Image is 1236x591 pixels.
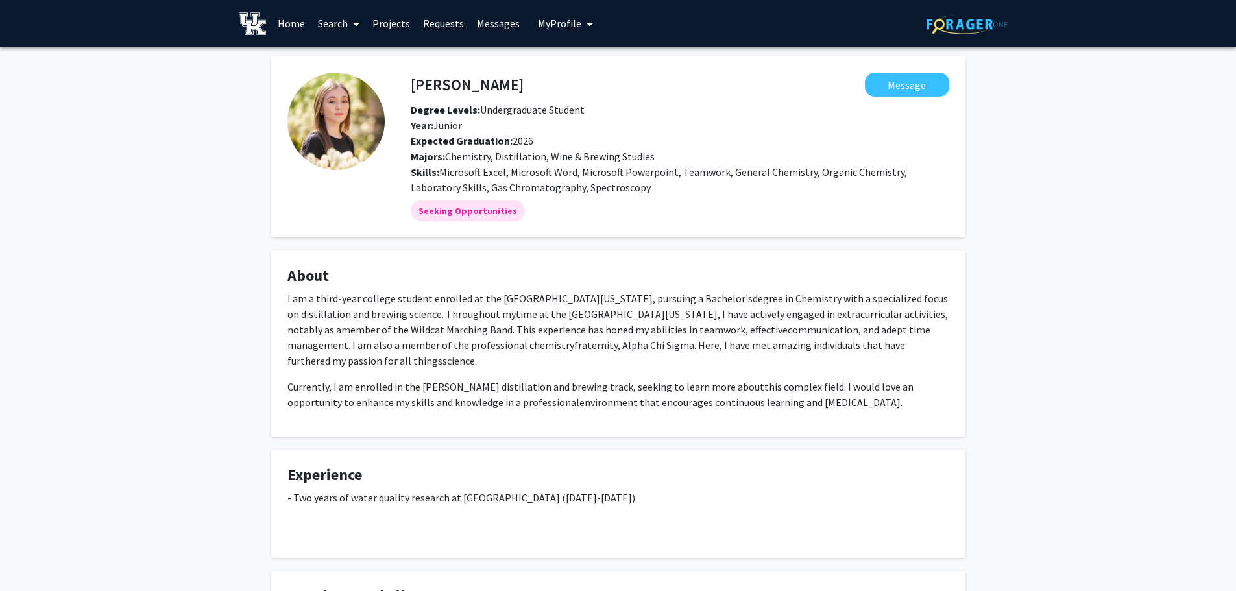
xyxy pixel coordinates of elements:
[927,14,1008,34] img: ForagerOne Logo
[287,267,949,285] h4: About
[579,396,903,409] span: environment that encourages continuous learning and [MEDICAL_DATA].
[287,323,930,352] span: communication, and adept time management. I am also a member of the professional chemistry
[445,150,655,163] span: Chemistry , Distillation, Wine & Brewing Studies
[411,103,480,116] b: Degree Levels:
[287,466,949,485] h4: Experience
[287,291,949,368] p: I am a third-year college student enrolled at the [GEOGRAPHIC_DATA][US_STATE], pursuing a Bachelor's
[411,119,462,132] span: Junior
[411,119,433,132] b: Year:
[287,380,914,409] span: this complex field. I would love an opportunity to enhance my skills and knowledge in a professional
[10,533,55,581] iframe: Chat
[287,308,948,336] span: time at the [GEOGRAPHIC_DATA][US_STATE], I have actively engaged in extracurricular activities, n...
[311,1,366,46] a: Search
[239,12,267,35] img: University of Kentucky Logo
[411,200,525,221] mat-chip: Seeking Opportunities
[411,165,439,178] b: Skills:
[411,134,533,147] span: 2026
[287,490,949,505] p: - Two years of water quality research at [GEOGRAPHIC_DATA] ([DATE]-[DATE])
[411,134,513,147] b: Expected Graduation:
[538,17,581,30] span: My Profile
[865,73,949,97] button: Message Paige Tryon
[287,339,905,367] span: fraternity, Alpha Chi Sigma. Here, I have met amazing individuals that have furthered my passion ...
[411,165,907,194] span: Microsoft Excel, Microsoft Word, Microsoft Powerpoint, Teamwork, General Chemistry, Organic Chemi...
[411,103,585,116] span: Undergraduate Student
[470,1,526,46] a: Messages
[411,150,445,163] b: Majors:
[417,1,470,46] a: Requests
[287,379,949,410] p: Currently, I am enrolled in the [PERSON_NAME] distillation and brewing track, seeking to learn mo...
[442,354,477,367] span: science.
[341,323,788,336] span: member of the Wildcat Marching Band. This experience has honed my abilities in teamwork, effective
[411,73,524,97] h4: [PERSON_NAME]
[366,1,417,46] a: Projects
[287,292,948,320] span: degree in Chemistry with a specialized focus on distillation and brewing science. Throughout my
[287,73,385,170] img: Profile Picture
[271,1,311,46] a: Home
